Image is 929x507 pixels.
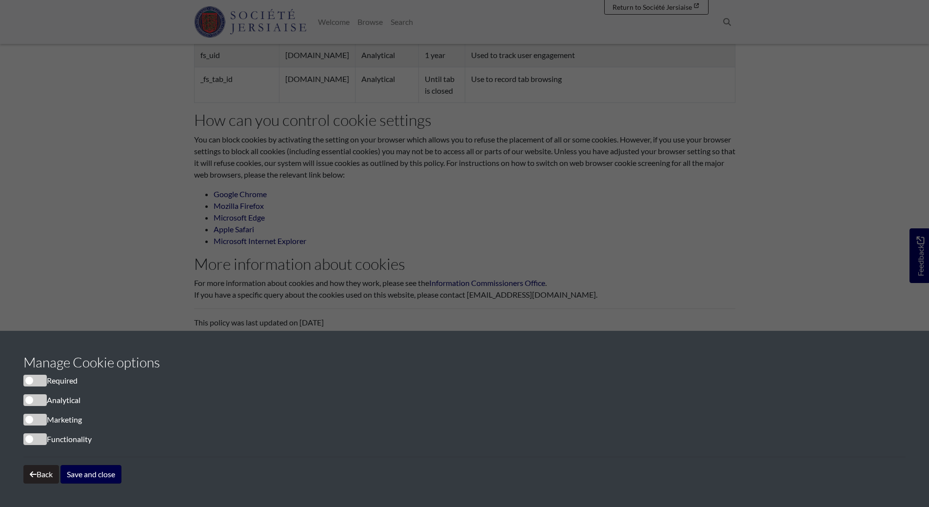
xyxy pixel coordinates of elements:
[23,433,92,445] label: Functionality
[23,354,906,371] h3: Manage Cookie options
[23,414,82,426] label: Marketing
[60,465,121,484] button: Save and close
[23,465,59,484] button: Back
[23,394,80,406] label: Analytical
[23,375,78,386] label: Required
